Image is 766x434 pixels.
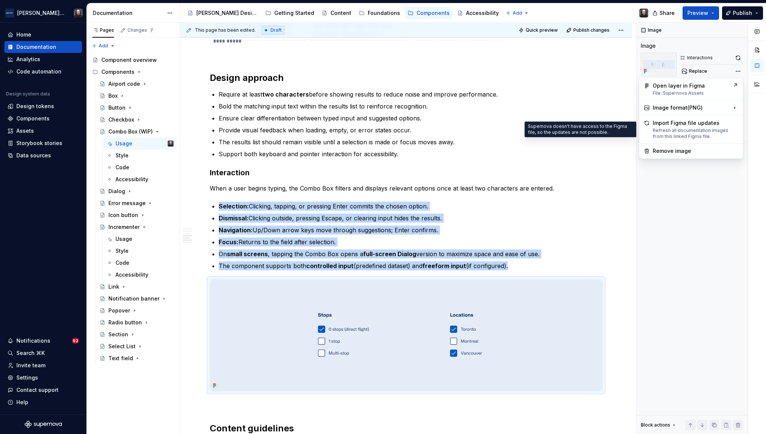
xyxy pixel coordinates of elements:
div: Import Figma file updates [653,119,738,139]
div: Refresh all documentation images from this linked Figma file. [653,128,738,139]
div: File: Supernova Assets [653,90,729,96]
div: Remove image [653,147,738,155]
div: Open layer in Figma [653,82,729,96]
div: Image format ( PNG ) [641,102,741,114]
